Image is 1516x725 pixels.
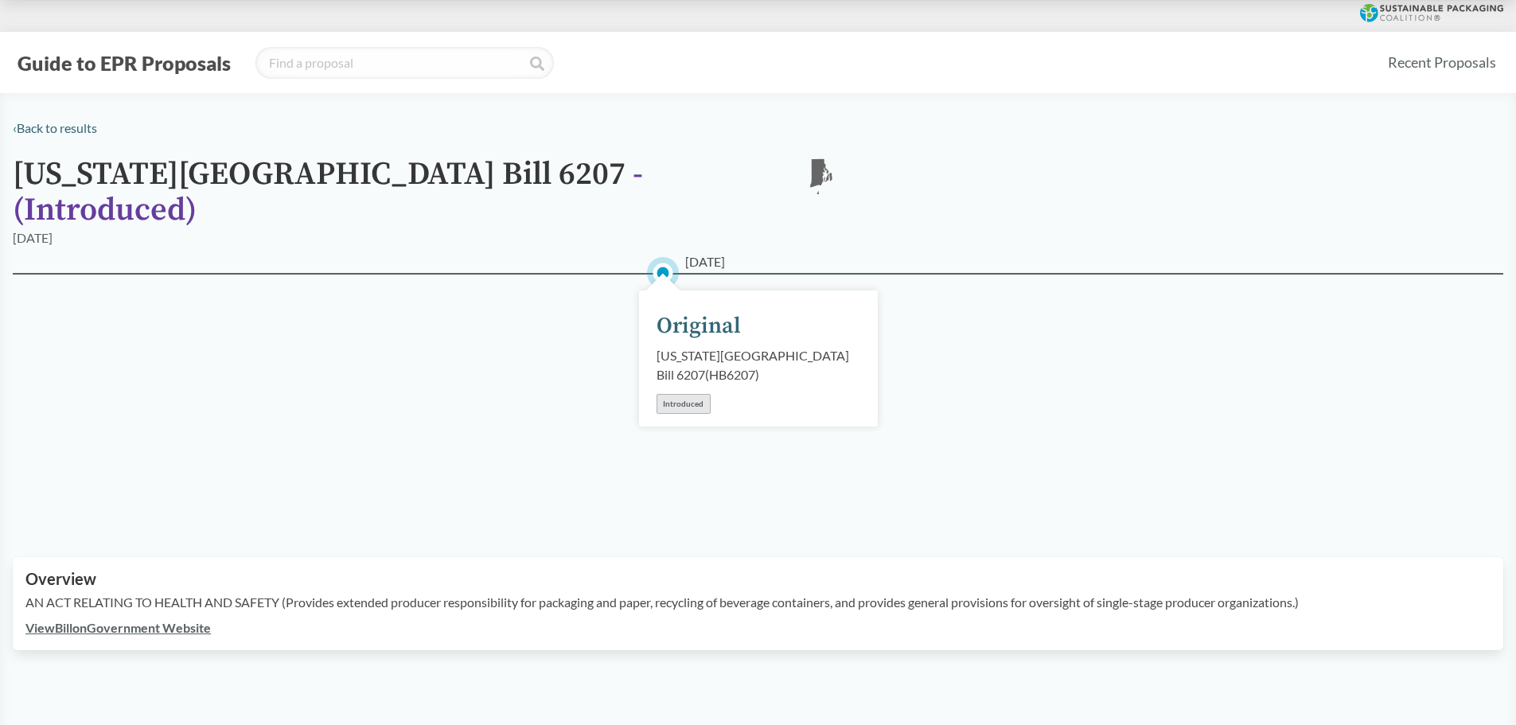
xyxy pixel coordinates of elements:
div: Original [657,310,741,343]
span: [DATE] [685,252,725,271]
a: ‹Back to results [13,120,97,135]
a: ViewBillonGovernment Website [25,620,211,635]
h2: Overview [25,570,1491,588]
a: Recent Proposals [1381,45,1503,80]
input: Find a proposal [255,47,554,79]
p: AN ACT RELATING TO HEALTH AND SAFETY (Provides extended producer responsibility for packaging and... [25,593,1491,612]
h1: [US_STATE][GEOGRAPHIC_DATA] Bill 6207 [13,157,777,228]
div: [US_STATE][GEOGRAPHIC_DATA] Bill 6207 ( HB6207 ) [657,346,860,384]
div: Introduced [657,394,711,414]
div: [DATE] [13,228,53,248]
button: Guide to EPR Proposals [13,50,236,76]
span: - ( Introduced ) [13,154,643,230]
